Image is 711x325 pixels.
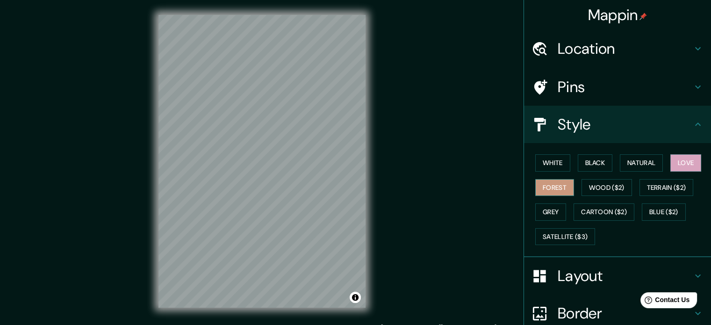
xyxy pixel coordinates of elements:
h4: Pins [558,78,692,96]
button: Satellite ($3) [535,228,595,246]
button: Terrain ($2) [639,179,694,196]
div: Pins [524,68,711,106]
img: pin-icon.png [639,13,647,20]
h4: Layout [558,267,692,285]
iframe: Help widget launcher [628,289,701,315]
button: White [535,154,570,172]
button: Cartoon ($2) [574,203,634,221]
h4: Style [558,115,692,134]
div: Location [524,30,711,67]
button: Love [670,154,701,172]
div: Style [524,106,711,143]
button: Wood ($2) [582,179,632,196]
button: Natural [620,154,663,172]
h4: Border [558,304,692,323]
button: Grey [535,203,566,221]
h4: Location [558,39,692,58]
div: Layout [524,257,711,295]
canvas: Map [158,15,366,308]
button: Toggle attribution [350,292,361,303]
button: Forest [535,179,574,196]
button: Blue ($2) [642,203,686,221]
h4: Mappin [588,6,647,24]
button: Black [578,154,613,172]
